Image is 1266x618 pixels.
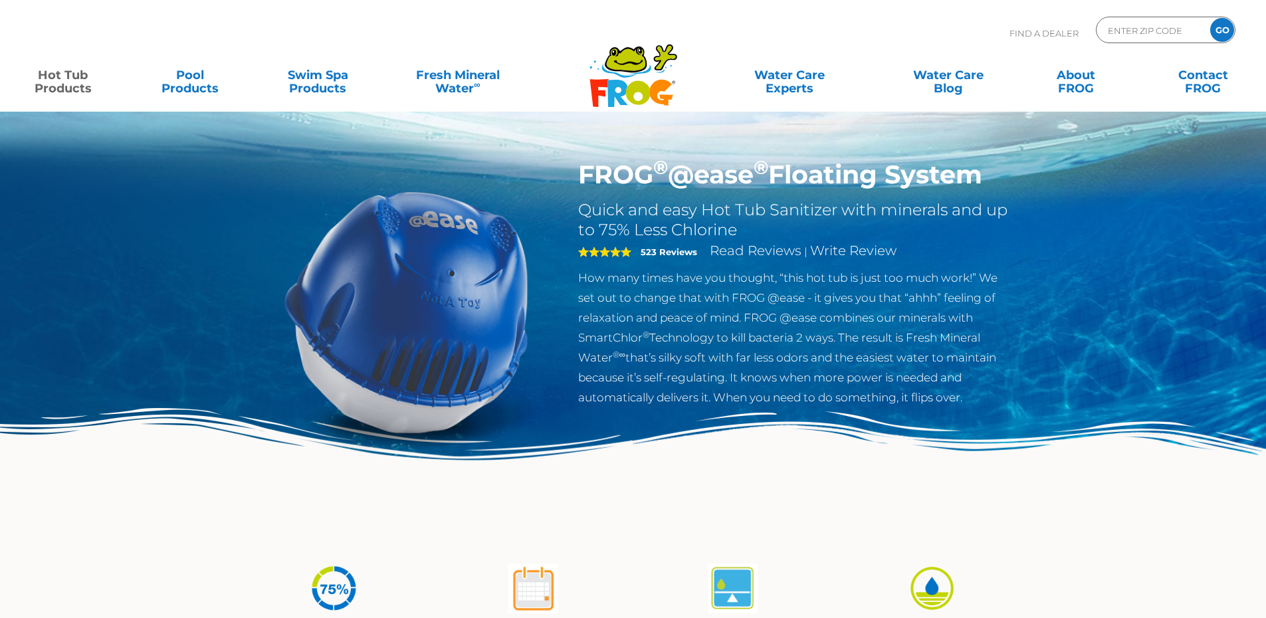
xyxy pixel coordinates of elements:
h2: Quick and easy Hot Tub Sanitizer with minerals and up to 75% Less Chlorine [578,200,1012,240]
a: Swim SpaProducts [268,62,368,88]
sup: ® [643,330,649,340]
a: AboutFROG [1026,62,1125,88]
a: PoolProducts [141,62,240,88]
a: Hot TubProducts [13,62,112,88]
strong: 523 Reviews [641,247,697,257]
p: How many times have you thought, “this hot tub is just too much work!” We set out to change that ... [578,268,1012,407]
sup: ®∞ [613,350,625,360]
a: ContactFROG [1154,62,1253,88]
img: Frog Products Logo [582,27,685,108]
span: 5 [578,247,631,257]
p: Find A Dealer [1009,17,1079,50]
sup: ∞ [474,79,480,90]
sup: ® [653,155,668,179]
a: Water CareBlog [898,62,998,88]
h1: FROG @ease Floating System [578,159,1012,190]
a: Write Review [810,243,897,258]
img: atease-icon-shock-once [508,564,558,613]
a: Fresh MineralWater∞ [395,62,520,88]
a: Water CareExperts [709,62,870,88]
input: GO [1210,18,1234,42]
img: icon-atease-75percent-less [309,564,359,613]
img: atease-icon-self-regulates [708,564,758,613]
span: | [804,245,807,258]
sup: ® [754,155,768,179]
img: hot-tub-product-atease-system.png [255,159,559,464]
a: Read Reviews [710,243,801,258]
img: icon-atease-easy-on [907,564,957,613]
